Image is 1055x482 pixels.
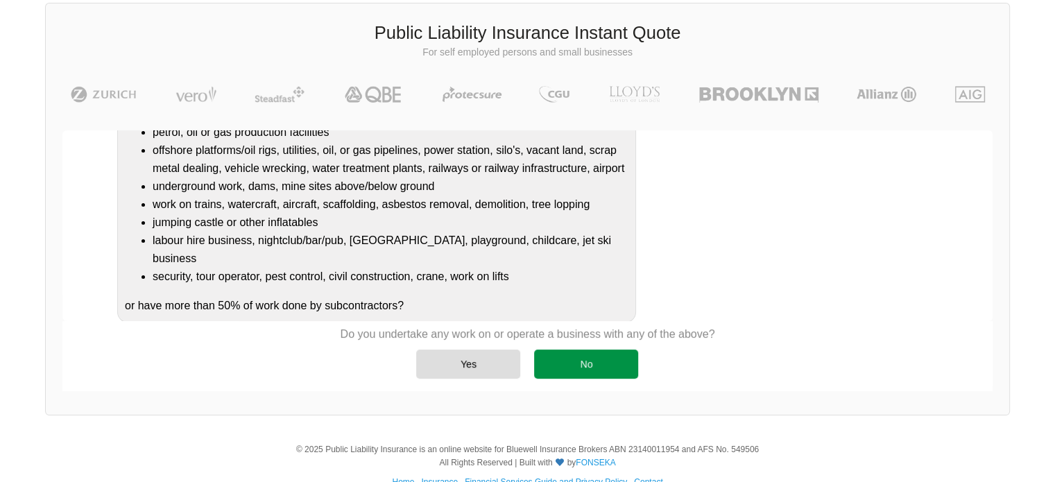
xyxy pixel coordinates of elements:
div: Do you undertake any work on or operate a business that is/has a: or have more than 50% of work d... [117,80,636,322]
li: security, tour operator, pest control, civil construction, crane, work on lifts [153,268,628,286]
img: AIG | Public Liability Insurance [950,86,990,103]
p: Do you undertake any work on or operate a business with any of the above? [341,327,715,342]
img: Allianz | Public Liability Insurance [850,86,923,103]
img: Protecsure | Public Liability Insurance [437,86,507,103]
li: petrol, oil or gas production facilities [153,123,628,141]
li: underground work, dams, mine sites above/below ground [153,178,628,196]
img: CGU | Public Liability Insurance [533,86,575,103]
h3: Public Liability Insurance Instant Quote [56,21,999,46]
li: jumping castle or other inflatables [153,214,628,232]
img: Brooklyn | Public Liability Insurance [694,86,823,103]
li: work on trains, watercraft, aircraft, scaffolding, asbestos removal, demolition, tree lopping [153,196,628,214]
img: Steadfast | Public Liability Insurance [249,86,310,103]
img: Vero | Public Liability Insurance [169,86,223,103]
img: Zurich | Public Liability Insurance [65,86,143,103]
img: LLOYD's | Public Liability Insurance [601,86,668,103]
p: For self employed persons and small businesses [56,46,999,60]
li: labour hire business, nightclub/bar/pub, [GEOGRAPHIC_DATA], playground, childcare, jet ski business [153,232,628,268]
div: Yes [416,350,520,379]
img: QBE | Public Liability Insurance [336,86,411,103]
li: offshore platforms/oil rigs, utilities, oil, or gas pipelines, power station, silo's, vacant land... [153,141,628,178]
div: No [534,350,638,379]
a: FONSEKA [576,458,615,467]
